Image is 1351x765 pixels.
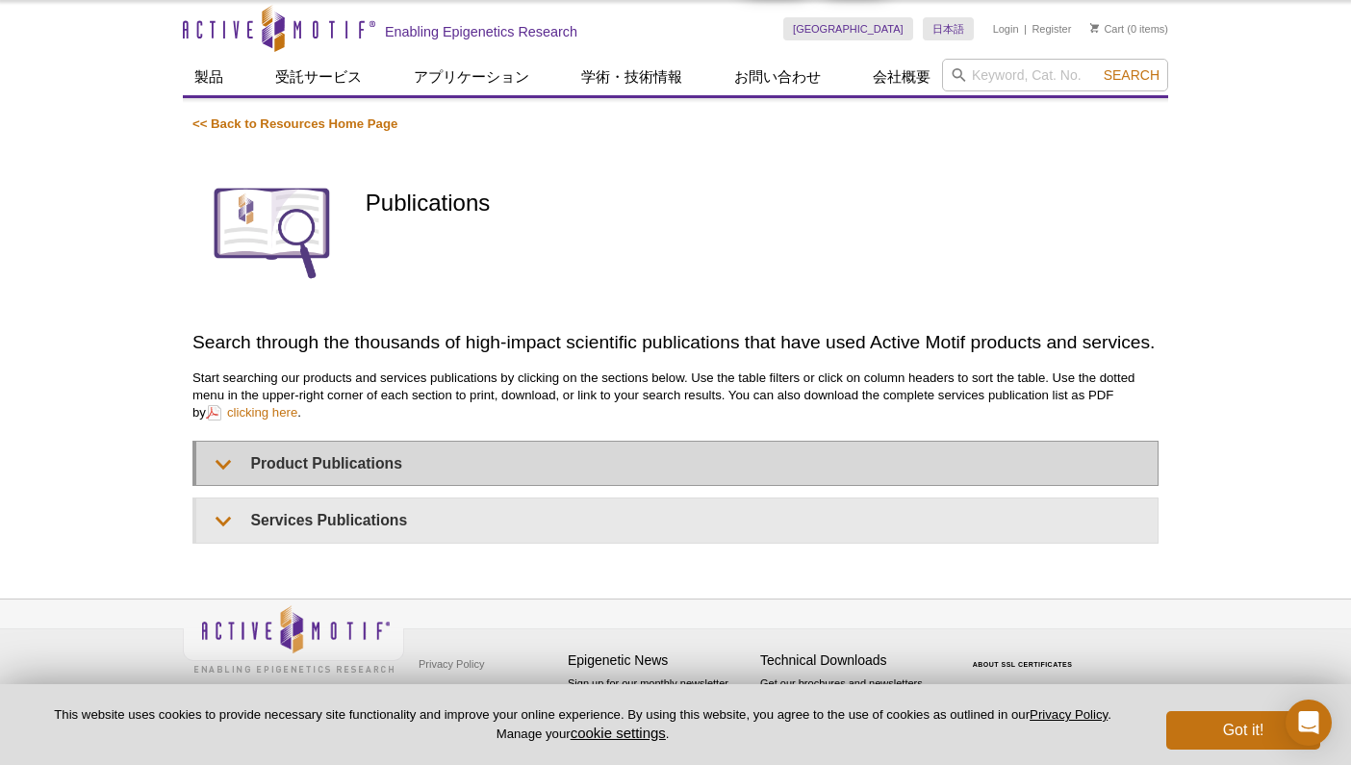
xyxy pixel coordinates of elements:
[196,442,1158,485] summary: Product Publications
[783,17,913,40] a: [GEOGRAPHIC_DATA]
[183,599,404,677] img: Active Motif,
[571,725,666,741] button: cookie settings
[760,676,943,725] p: Get our brochures and newsletters, or request them by mail.
[861,59,942,95] a: 会社概要
[206,403,297,421] a: clicking here
[192,370,1159,421] p: Start searching our products and services publications by clicking on the sections below. Use the...
[183,59,235,95] a: 製品
[31,706,1134,743] p: This website uses cookies to provide necessary site functionality and improve your online experie...
[192,116,397,131] a: << Back to Resources Home Page
[1090,17,1168,40] li: (0 items)
[192,329,1159,355] h2: Search through the thousands of high-impact scientific publications that have used Active Motif p...
[923,17,974,40] a: 日本語
[993,22,1019,36] a: Login
[1030,707,1108,722] a: Privacy Policy
[723,59,832,95] a: お問い合わせ
[264,59,373,95] a: 受託サービス
[1090,23,1099,33] img: Your Cart
[1166,711,1320,750] button: Got it!
[192,152,351,311] img: Publications
[414,650,489,678] a: Privacy Policy
[402,59,541,95] a: アプリケーション
[366,191,1159,218] h1: Publications
[1024,17,1027,40] li: |
[953,633,1097,676] table: Click to Verify - This site chose Symantec SSL for secure e-commerce and confidential communicati...
[1098,66,1165,84] button: Search
[1104,67,1160,83] span: Search
[760,652,943,669] h4: Technical Downloads
[568,676,751,741] p: Sign up for our monthly newsletter highlighting recent publications in the field of epigenetics.
[973,661,1073,668] a: ABOUT SSL CERTIFICATES
[1286,700,1332,746] div: Open Intercom Messenger
[942,59,1168,91] input: Keyword, Cat. No.
[1090,22,1124,36] a: Cart
[196,498,1158,542] summary: Services Publications
[414,678,515,707] a: Terms & Conditions
[568,652,751,669] h4: Epigenetic News
[1032,22,1071,36] a: Register
[385,23,577,40] h2: Enabling Epigenetics Research
[570,59,694,95] a: 学術・技術情報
